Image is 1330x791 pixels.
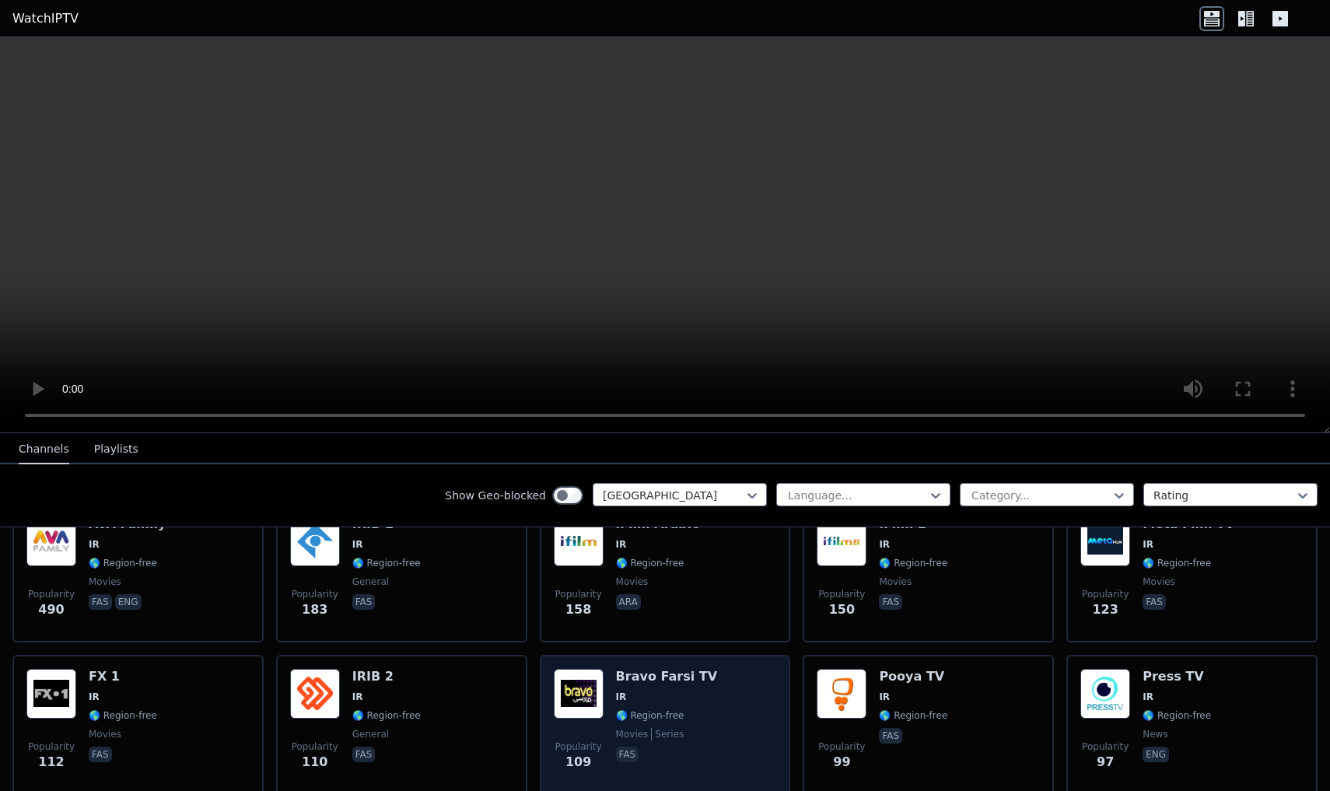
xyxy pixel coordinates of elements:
[89,691,100,703] span: IR
[879,594,902,610] p: fas
[555,740,602,753] span: Popularity
[89,557,157,569] span: 🌎 Region-free
[554,669,604,719] img: Bravo Farsi TV
[89,709,157,722] span: 🌎 Region-free
[1097,753,1114,772] span: 97
[616,709,684,722] span: 🌎 Region-free
[352,728,389,740] span: general
[290,669,340,719] img: IRIB 2
[89,594,112,610] p: fas
[89,576,121,588] span: movies
[352,576,389,588] span: general
[1143,669,1211,684] h6: Press TV
[616,538,627,551] span: IR
[616,669,717,684] h6: Bravo Farsi TV
[445,488,546,503] label: Show Geo-blocked
[1143,747,1169,762] p: eng
[19,435,69,464] button: Channels
[565,753,591,772] span: 109
[616,557,684,569] span: 🌎 Region-free
[1143,576,1175,588] span: movies
[292,588,338,600] span: Popularity
[352,691,363,703] span: IR
[290,516,340,566] img: IRIB 1
[12,9,79,28] a: WatchIPTV
[352,557,421,569] span: 🌎 Region-free
[817,669,866,719] img: Pooya TV
[565,600,591,619] span: 158
[1143,691,1153,703] span: IR
[879,728,902,744] p: fas
[817,516,866,566] img: iFilm 2
[352,594,376,610] p: fas
[833,753,850,772] span: 99
[28,588,75,600] span: Popularity
[1143,557,1211,569] span: 🌎 Region-free
[616,728,649,740] span: movies
[879,576,912,588] span: movies
[352,747,376,762] p: fas
[879,557,947,569] span: 🌎 Region-free
[1080,669,1130,719] img: Press TV
[94,435,138,464] button: Playlists
[26,669,76,719] img: FX 1
[302,753,327,772] span: 110
[879,669,947,684] h6: Pooya TV
[115,594,142,610] p: eng
[38,600,64,619] span: 490
[818,588,865,600] span: Popularity
[555,588,602,600] span: Popularity
[1143,709,1211,722] span: 🌎 Region-free
[616,747,639,762] p: fas
[26,516,76,566] img: AVA Family
[554,516,604,566] img: iFilm Arabic
[829,600,855,619] span: 150
[1143,728,1167,740] span: news
[1080,516,1130,566] img: Meta Film TV
[352,669,421,684] h6: IRIB 2
[818,740,865,753] span: Popularity
[1082,588,1129,600] span: Popularity
[292,740,338,753] span: Popularity
[1092,600,1118,619] span: 123
[302,600,327,619] span: 183
[651,728,684,740] span: series
[616,576,649,588] span: movies
[616,594,641,610] p: ara
[1143,538,1153,551] span: IR
[89,669,157,684] h6: FX 1
[879,691,890,703] span: IR
[879,709,947,722] span: 🌎 Region-free
[616,691,627,703] span: IR
[38,753,64,772] span: 112
[879,538,890,551] span: IR
[352,709,421,722] span: 🌎 Region-free
[89,538,100,551] span: IR
[89,728,121,740] span: movies
[89,747,112,762] p: fas
[28,740,75,753] span: Popularity
[1143,594,1166,610] p: fas
[1082,740,1129,753] span: Popularity
[352,538,363,551] span: IR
